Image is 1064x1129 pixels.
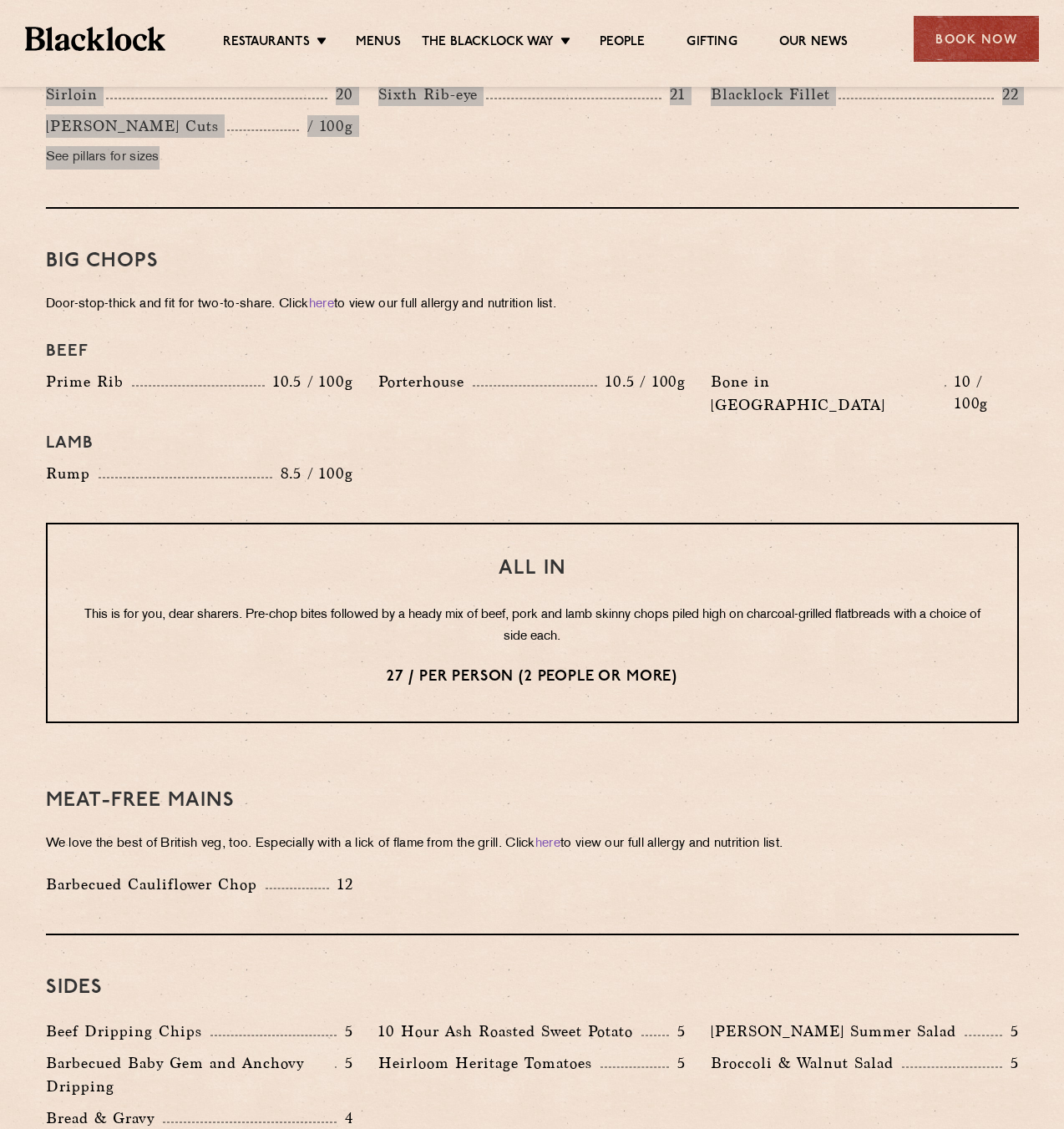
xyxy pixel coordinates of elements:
[46,342,1019,362] h4: Beef
[46,462,99,485] p: Rump
[711,83,839,106] p: Blacklock Fillet
[669,1020,686,1042] p: 5
[309,298,334,311] a: here
[711,1051,902,1075] p: Broccoli & Walnut Salad
[46,790,1019,812] h3: Meat-Free mains
[337,1107,353,1129] p: 4
[46,977,1019,999] h3: Sides
[946,371,1019,414] p: 10 / 100g
[669,1052,686,1074] p: 5
[661,84,686,105] p: 21
[46,251,1019,272] h3: Big Chops
[378,1051,600,1075] p: Heirloom Heritage Tomatoes
[711,1020,965,1043] p: [PERSON_NAME] Summer Salad
[597,371,686,392] p: 10.5 / 100g
[779,34,849,53] a: Our News
[600,34,645,53] a: People
[272,463,353,484] p: 8.5 / 100g
[265,371,353,392] p: 10.5 / 100g
[299,115,353,137] p: / 100g
[914,16,1039,62] div: Book Now
[535,838,560,850] a: here
[356,34,401,53] a: Menus
[337,1020,353,1042] p: 5
[378,83,486,106] p: Sixth Rib-eye
[378,1020,641,1043] p: 10 Hour Ash Roasted Sweet Potato
[378,370,473,393] p: Porterhouse
[81,558,984,580] h3: All In
[46,1051,335,1098] p: Barbecued Baby Gem and Anchovy Dripping
[329,873,353,895] p: 12
[46,83,106,106] p: Sirloin
[46,1020,210,1043] p: Beef Dripping Chips
[46,873,266,896] p: Barbecued Cauliflower Chop
[327,84,353,105] p: 20
[46,833,1019,856] p: We love the best of British veg, too. Especially with a lick of flame from the grill. Click to vi...
[46,370,132,393] p: Prime Rib
[46,146,353,170] p: See pillars for sizes
[81,605,984,648] p: This is for you, dear sharers. Pre-chop bites followed by a heady mix of beef, pork and lamb skin...
[46,433,1019,453] h4: Lamb
[422,34,554,53] a: The Blacklock Way
[223,34,310,53] a: Restaurants
[687,34,737,53] a: Gifting
[337,1052,353,1074] p: 5
[46,293,1019,316] p: Door-stop-thick and fit for two-to-share. Click to view our full allergy and nutrition list.
[46,114,227,138] p: [PERSON_NAME] Cuts
[1002,1052,1019,1074] p: 5
[25,27,165,50] img: BL_Textured_Logo-footer-cropped.svg
[1002,1020,1019,1042] p: 5
[711,370,945,417] p: Bone in [GEOGRAPHIC_DATA]
[994,84,1019,105] p: 22
[81,666,984,688] p: 27 / per person (2 people or more)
